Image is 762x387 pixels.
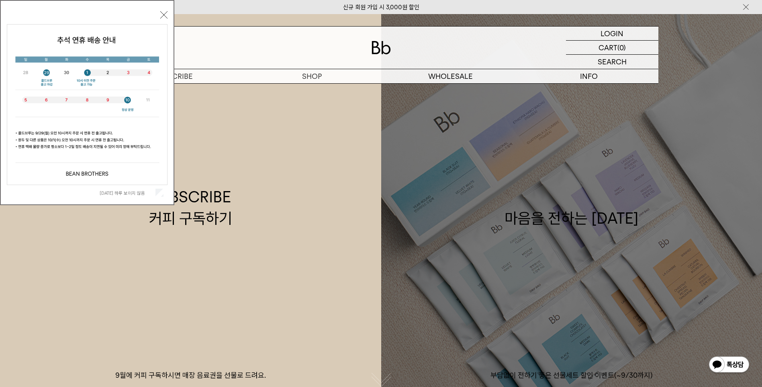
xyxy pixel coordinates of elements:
[617,41,626,54] p: (0)
[566,41,658,55] a: CART (0)
[7,25,167,185] img: 5e4d662c6b1424087153c0055ceb1a13_140731.jpg
[149,186,232,229] div: SUBSCRIBE 커피 구독하기
[381,69,520,83] p: WHOLESALE
[505,186,639,229] div: 마음을 전하는 [DATE]
[601,27,623,40] p: LOGIN
[243,69,381,83] a: SHOP
[598,55,627,69] p: SEARCH
[343,4,419,11] a: 신규 회원 가입 시 3,000원 할인
[520,69,658,83] p: INFO
[160,11,168,19] button: 닫기
[100,190,154,196] label: [DATE] 하루 보이지 않음
[708,356,750,375] img: 카카오톡 채널 1:1 채팅 버튼
[566,27,658,41] a: LOGIN
[372,41,391,54] img: 로고
[599,41,617,54] p: CART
